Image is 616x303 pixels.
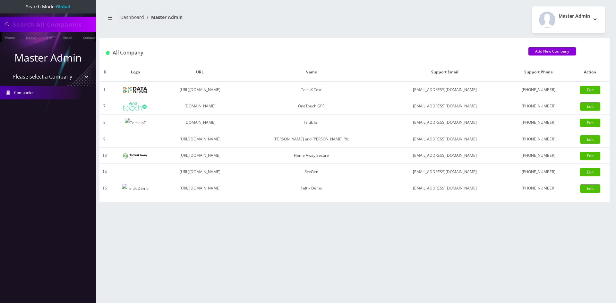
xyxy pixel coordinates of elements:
td: 9 [99,131,110,147]
td: [PHONE_NUMBER] [506,82,571,98]
td: RevGen [239,164,383,180]
td: [PHONE_NUMBER] [506,147,571,164]
td: 8 [99,114,110,131]
img: OneTouch GPS [123,102,147,111]
a: Edit [580,168,600,176]
span: Companies [14,90,34,95]
td: [URL][DOMAIN_NAME] [161,131,239,147]
a: SIM [43,32,56,42]
td: [PHONE_NUMBER] [506,164,571,180]
li: Master Admin [144,14,183,21]
a: Add New Company [528,47,576,55]
td: 14 [99,164,110,180]
img: Home Away Secure [123,153,147,159]
img: TeltikX Test [123,87,147,93]
th: Logo [110,63,161,82]
td: [PHONE_NUMBER] [506,98,571,114]
td: [PHONE_NUMBER] [506,114,571,131]
td: TeltikX Test [239,82,383,98]
a: Edit [580,184,600,193]
td: OneTouch GPS [239,98,383,114]
th: Name [239,63,383,82]
a: Company [80,32,101,42]
td: [PHONE_NUMBER] [506,131,571,147]
img: Teltik IoT [125,118,146,128]
span: Search Mode: [26,4,70,10]
img: All Company [106,51,109,55]
a: Edit [580,119,600,127]
td: [URL][DOMAIN_NAME] [161,82,239,98]
button: Master Admin [532,6,605,33]
td: [DOMAIN_NAME] [161,98,239,114]
a: Email [60,32,75,42]
th: URL [161,63,239,82]
td: 15 [99,180,110,196]
h1: All Company [106,50,519,56]
nav: breadcrumb [104,11,350,29]
td: 7 [99,98,110,114]
a: Edit [580,86,600,94]
a: Phone [2,32,18,42]
td: [EMAIL_ADDRESS][DOMAIN_NAME] [383,147,506,164]
td: 1 [99,82,110,98]
td: [URL][DOMAIN_NAME] [161,180,239,196]
td: [PERSON_NAME] and [PERSON_NAME] Plc [239,131,383,147]
td: [EMAIL_ADDRESS][DOMAIN_NAME] [383,131,506,147]
th: Support Phone [506,63,571,82]
td: [URL][DOMAIN_NAME] [161,147,239,164]
th: ID [99,63,110,82]
td: [EMAIL_ADDRESS][DOMAIN_NAME] [383,82,506,98]
a: Name [23,32,39,42]
th: Support Email [383,63,506,82]
input: Search All Companies [13,18,95,30]
td: [EMAIL_ADDRESS][DOMAIN_NAME] [383,164,506,180]
td: [EMAIL_ADDRESS][DOMAIN_NAME] [383,114,506,131]
td: [PHONE_NUMBER] [506,180,571,196]
td: Home Away Secure [239,147,383,164]
th: Action [571,63,610,82]
a: Edit [580,135,600,144]
img: Teltik Demo [122,184,149,193]
td: [EMAIL_ADDRESS][DOMAIN_NAME] [383,98,506,114]
a: Edit [580,102,600,111]
a: Edit [580,152,600,160]
td: 13 [99,147,110,164]
strong: Global [56,4,70,10]
h2: Master Admin [559,13,590,19]
td: Teltik Demo [239,180,383,196]
td: [URL][DOMAIN_NAME] [161,164,239,180]
td: Teltik IoT [239,114,383,131]
td: [EMAIL_ADDRESS][DOMAIN_NAME] [383,180,506,196]
a: Dashboard [120,14,144,20]
td: [DOMAIN_NAME] [161,114,239,131]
